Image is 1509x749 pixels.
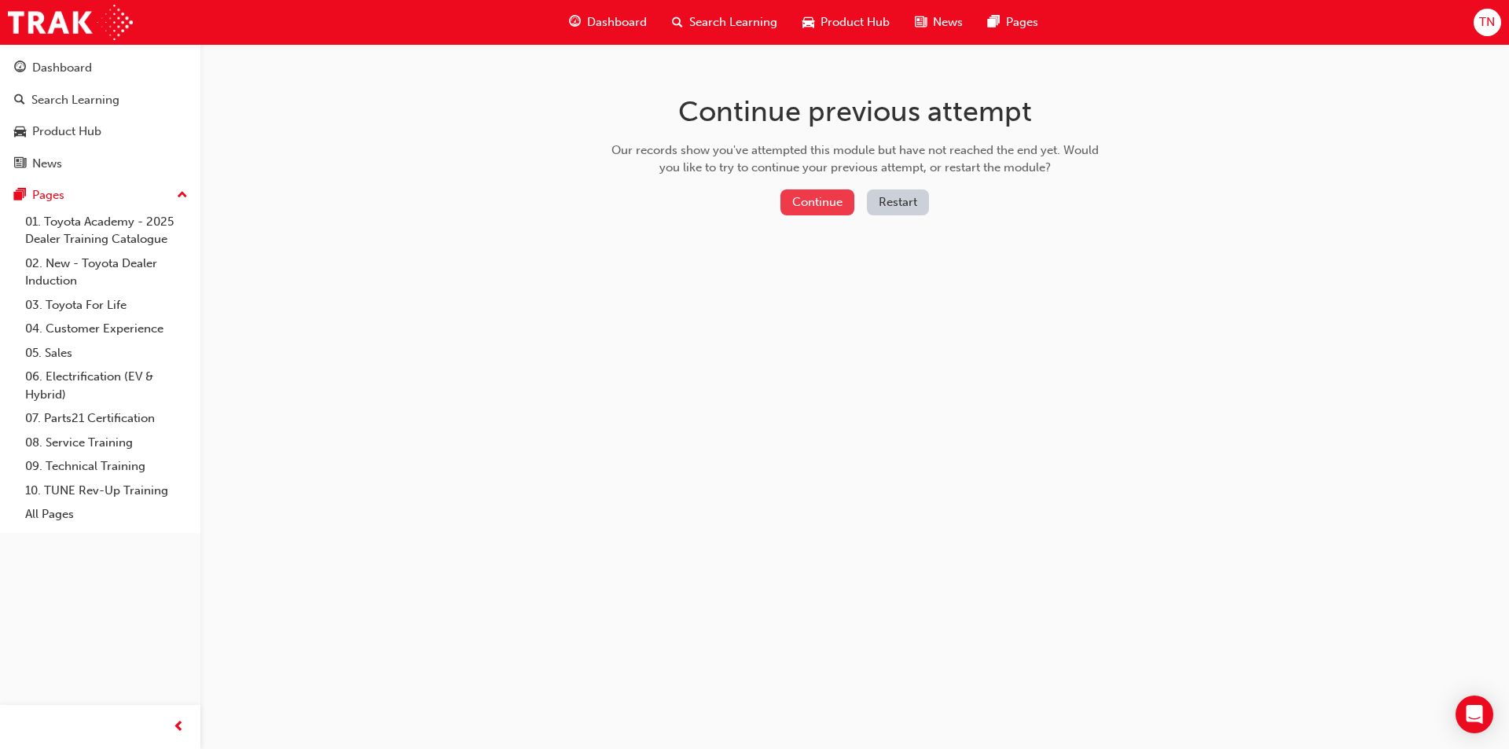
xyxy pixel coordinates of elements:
span: up-icon [177,185,188,206]
span: News [933,13,963,31]
span: guage-icon [569,13,581,32]
div: Search Learning [31,91,119,109]
span: pages-icon [14,189,26,203]
button: Pages [6,181,194,210]
a: pages-iconPages [975,6,1051,39]
a: 04. Customer Experience [19,317,194,341]
button: DashboardSearch LearningProduct HubNews [6,50,194,181]
div: Product Hub [32,123,101,141]
button: TN [1474,9,1501,36]
span: search-icon [14,94,25,108]
span: TN [1479,13,1495,31]
a: 08. Service Training [19,431,194,455]
h1: Continue previous attempt [606,94,1104,129]
a: Search Learning [6,86,194,115]
div: Dashboard [32,59,92,77]
button: Continue [780,189,854,215]
span: Search Learning [689,13,777,31]
a: 01. Toyota Academy - 2025 Dealer Training Catalogue [19,210,194,252]
span: Pages [1006,13,1038,31]
span: Dashboard [587,13,647,31]
a: 07. Parts21 Certification [19,406,194,431]
div: Open Intercom Messenger [1456,696,1493,733]
a: News [6,149,194,178]
span: Product Hub [821,13,890,31]
a: search-iconSearch Learning [659,6,790,39]
a: Dashboard [6,53,194,83]
a: guage-iconDashboard [556,6,659,39]
div: Pages [32,186,64,204]
span: prev-icon [173,718,185,737]
a: 05. Sales [19,341,194,365]
a: Product Hub [6,117,194,146]
a: news-iconNews [902,6,975,39]
a: 06. Electrification (EV & Hybrid) [19,365,194,406]
a: 02. New - Toyota Dealer Induction [19,252,194,293]
a: All Pages [19,502,194,527]
span: car-icon [802,13,814,32]
span: news-icon [14,157,26,171]
a: 10. TUNE Rev-Up Training [19,479,194,503]
span: search-icon [672,13,683,32]
span: news-icon [915,13,927,32]
span: guage-icon [14,61,26,75]
img: Trak [8,5,133,40]
span: car-icon [14,125,26,139]
div: Our records show you've attempted this module but have not reached the end yet. Would you like to... [606,141,1104,177]
a: car-iconProduct Hub [790,6,902,39]
a: 09. Technical Training [19,454,194,479]
span: pages-icon [988,13,1000,32]
a: 03. Toyota For Life [19,293,194,318]
div: News [32,155,62,173]
button: Restart [867,189,929,215]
